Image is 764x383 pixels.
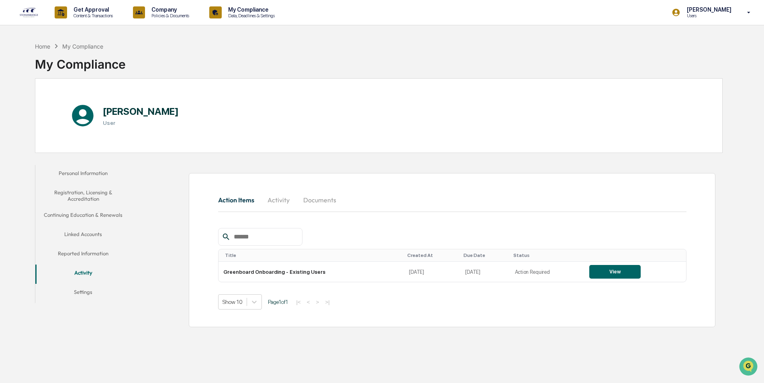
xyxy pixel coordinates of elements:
button: Linked Accounts [35,226,131,245]
div: 🗄️ [58,102,65,108]
div: We're available if you need us! [27,69,102,76]
iframe: Open customer support [738,357,760,378]
p: Data, Deadlines & Settings [222,13,279,18]
div: 🖐️ [8,102,14,108]
td: Action Required [510,262,584,282]
button: < [304,299,313,306]
a: 🖐️Preclearance [5,98,55,112]
p: Policies & Documents [145,13,193,18]
p: Get Approval [67,6,117,13]
a: 🔎Data Lookup [5,113,54,128]
img: logo [19,7,39,18]
button: Settings [35,284,131,303]
td: [DATE] [460,262,510,282]
button: Personal Information [35,165,131,184]
span: Page 1 of 1 [268,299,288,305]
input: Clear [21,37,133,45]
button: Start new chat [137,64,146,73]
div: Toggle SortBy [407,253,457,258]
div: My Compliance [35,51,126,71]
a: Powered byPylon [57,136,97,142]
div: Toggle SortBy [225,253,401,258]
div: My Compliance [62,43,103,50]
p: Content & Transactions [67,13,117,18]
button: >| [323,299,332,306]
button: Activity [35,265,131,284]
button: Documents [297,190,343,210]
button: > [314,299,322,306]
div: Toggle SortBy [513,253,581,258]
a: View [589,269,641,275]
div: secondary tabs example [218,190,686,210]
p: Users [680,13,735,18]
button: View [589,265,641,279]
span: Pylon [80,136,97,142]
div: secondary tabs example [35,165,131,304]
button: Activity [261,190,297,210]
img: 1746055101610-c473b297-6a78-478c-a979-82029cc54cd1 [8,61,22,76]
button: Reported Information [35,245,131,265]
span: Data Lookup [16,116,51,124]
div: Toggle SortBy [591,253,683,258]
div: Home [35,43,50,50]
div: Start new chat [27,61,132,69]
div: Toggle SortBy [464,253,507,258]
button: Registration, Licensing & Accreditation [35,184,131,207]
span: Attestations [66,101,100,109]
button: |< [294,299,303,306]
a: 🗄️Attestations [55,98,103,112]
p: My Compliance [222,6,279,13]
span: Preclearance [16,101,52,109]
div: 🔎 [8,117,14,124]
p: [PERSON_NAME] [680,6,735,13]
td: Greenboard Onboarding - Existing Users [219,262,404,282]
p: Company [145,6,193,13]
p: How can we help? [8,17,146,30]
button: Continuing Education & Renewals [35,207,131,226]
td: [DATE] [404,262,460,282]
button: Action Items [218,190,261,210]
h1: [PERSON_NAME] [103,106,179,117]
h3: User [103,120,179,126]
